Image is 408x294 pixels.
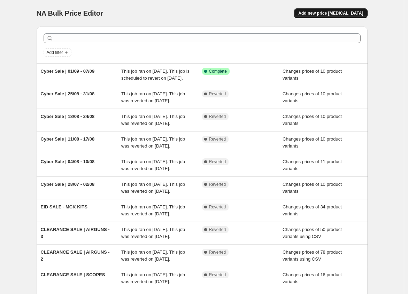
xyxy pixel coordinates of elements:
span: Changes prices of 16 product variants [283,272,342,284]
span: This job ran on [DATE]. This job was reverted on [DATE]. [121,136,185,149]
span: Cyber Sale | 28/07 - 02/08 [41,182,95,187]
span: Reverted [209,227,226,232]
span: Cyber Sale | 25/08 - 31/08 [41,91,95,96]
span: Reverted [209,249,226,255]
span: EID SALE - MCK KITS [41,204,87,209]
span: Cyber Sale | 11/08 - 17/08 [41,136,95,142]
span: Changes prices of 11 product variants [283,159,342,171]
span: This job ran on [DATE]. This job was reverted on [DATE]. [121,114,185,126]
span: This job ran on [DATE]. This job was reverted on [DATE]. [121,91,185,103]
span: Complete [209,69,227,74]
span: Add new price [MEDICAL_DATA] [298,10,363,16]
span: NA Bulk Price Editor [37,9,103,17]
span: This job ran on [DATE]. This job was reverted on [DATE]. [121,272,185,284]
span: Reverted [209,91,226,97]
span: Changes prices of 10 product variants [283,182,342,194]
span: Changes prices of 10 product variants [283,69,342,81]
button: Add filter [44,48,71,57]
span: Reverted [209,272,226,278]
span: This job ran on [DATE]. This job was reverted on [DATE]. [121,159,185,171]
span: This job ran on [DATE]. This job was reverted on [DATE]. [121,204,185,216]
span: CLEARANCE SALE | SCOPES [41,272,105,277]
span: This job ran on [DATE]. This job was reverted on [DATE]. [121,249,185,262]
span: Changes prices of 10 product variants [283,136,342,149]
span: This job ran on [DATE]. This job is scheduled to revert on [DATE]. [121,69,190,81]
span: Add filter [47,50,63,55]
span: Changes prices of 50 product variants using CSV [283,227,342,239]
span: Changes prices of 34 product variants [283,204,342,216]
button: Add new price [MEDICAL_DATA] [294,8,367,18]
span: This job ran on [DATE]. This job was reverted on [DATE]. [121,227,185,239]
span: Reverted [209,182,226,187]
span: Reverted [209,204,226,210]
span: This job ran on [DATE]. This job was reverted on [DATE]. [121,182,185,194]
span: Changes prices of 10 product variants [283,91,342,103]
span: Cyber Sale | 01/09 - 07/09 [41,69,95,74]
span: Cyber Sale | 04/08 - 10/08 [41,159,95,164]
span: Cyber Sale | 18/08 - 24/08 [41,114,95,119]
span: Changes prices of 10 product variants [283,114,342,126]
span: Reverted [209,159,226,165]
span: Changes prices of 78 product variants using CSV [283,249,342,262]
span: Reverted [209,136,226,142]
span: Reverted [209,114,226,119]
span: CLEARANCE SALE | AIRGUNS - 3 [41,227,110,239]
span: CLEARANCE SALE | AIRGUNS - 2 [41,249,110,262]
